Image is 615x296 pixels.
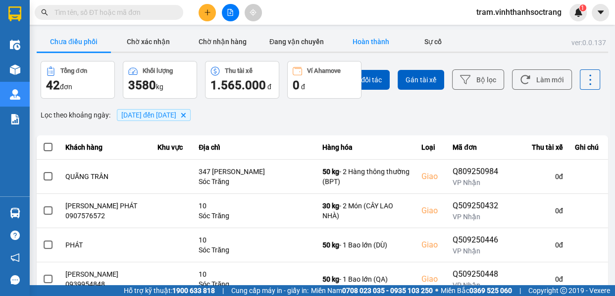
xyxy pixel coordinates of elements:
th: Loại [415,135,447,160]
span: 1 [581,4,584,11]
button: Chờ xác nhận [111,32,185,52]
div: Thu tài xế [527,141,563,153]
button: Làm mới [512,69,572,90]
div: Sóc Trăng [199,211,310,221]
div: Sóc Trăng [199,177,310,186]
div: Tổng đơn [60,67,87,74]
img: warehouse-icon [10,208,20,218]
span: notification [10,253,20,262]
button: Chọn đối tác [335,70,390,90]
th: Khách hàng [59,135,152,160]
strong: 0708 023 035 - 0935 103 250 [342,287,433,295]
div: 0907576572 [65,211,146,221]
span: question-circle [10,231,20,240]
div: Sóc Trăng [199,245,310,255]
img: warehouse-icon [10,89,20,100]
div: đơn [46,77,109,93]
span: 42 [46,78,60,92]
div: - 1 Bao lớn (QA) [322,274,410,284]
div: kg [128,77,192,93]
div: Q809250984 [453,166,515,178]
div: Q509250446 [453,234,515,246]
span: Chọn đối tác [343,75,382,85]
sup: 1 [579,4,586,11]
div: PHÁT [65,240,146,250]
div: 0 đ [527,206,563,216]
span: caret-down [596,8,605,17]
div: 0 đ [527,172,563,181]
button: plus [199,4,216,21]
div: - 2 Món (CÂY LAO NHÀ) [322,201,410,221]
span: tram.vinhthanhsoctrang [468,6,569,18]
img: solution-icon [10,114,20,124]
button: Chờ nhận hàng [185,32,259,52]
span: 50 kg [322,168,339,176]
button: file-add [222,4,239,21]
div: QUÃNG TRÂN [65,172,146,181]
th: Hàng hóa [316,135,415,160]
span: Miền Nam [311,285,433,296]
span: 1.565.000 [210,78,266,92]
img: logo-vxr [8,6,21,21]
svg: Delete [180,112,186,118]
div: Giao [421,239,441,251]
button: Hoàn thành [334,32,408,52]
button: Sự cố [408,32,458,52]
button: caret-down [592,4,609,21]
button: Chưa điều phối [37,32,111,52]
span: Cung cấp máy in - giấy in: [231,285,308,296]
span: 0 [293,78,300,92]
div: Thu tài xế [225,67,253,74]
div: Giao [421,205,441,217]
button: Thu tài xế1.565.000 đ [205,61,279,99]
th: Mã đơn [447,135,521,160]
div: 0 đ [527,274,563,284]
button: aim [245,4,262,21]
img: warehouse-icon [10,64,20,75]
div: - 2 Hàng thông thường (BPT) [322,167,410,186]
span: aim [250,9,256,16]
div: Giao [421,273,441,285]
span: 50 kg [322,241,339,249]
div: Sóc Trăng [199,279,310,289]
span: Miền Bắc [441,285,512,296]
div: VP Nhận [453,178,515,187]
div: 10 [199,269,310,279]
span: Lọc theo khoảng ngày : [41,110,110,120]
span: search [41,9,48,16]
button: Ví Ahamove0 đ [287,61,361,99]
span: ⚪️ [435,289,438,293]
div: [PERSON_NAME] [65,269,146,279]
span: | [519,285,521,296]
div: đ [210,77,274,93]
div: VP Nhận [453,246,515,256]
div: Q509250432 [453,200,515,212]
img: warehouse-icon [10,40,20,50]
th: Địa chỉ [193,135,316,160]
div: VP Nhận [453,280,515,290]
img: icon-new-feature [574,8,583,17]
span: plus [204,9,211,16]
button: Bộ lọc [452,69,504,90]
div: Q509250448 [453,268,515,280]
span: Hỗ trợ kỹ thuật: [124,285,215,296]
strong: 1900 633 818 [172,287,215,295]
div: - 1 Bao lớn (DÙ) [322,240,410,250]
div: 10 [199,235,310,245]
span: 30 kg [322,202,339,210]
th: Ghi chú [568,135,608,160]
div: VP Nhận [453,212,515,222]
span: 3580 [128,78,156,92]
th: Khu vực [152,135,193,160]
div: Ví Ahamove [307,67,341,74]
button: Đang vận chuyển [259,32,334,52]
button: Khối lượng3580kg [123,61,197,99]
span: copyright [560,287,567,294]
input: Tìm tên, số ĐT hoặc mã đơn [54,7,171,18]
span: 10/09/2025 đến 11/09/2025 [121,111,176,119]
strong: 0369 525 060 [469,287,512,295]
div: Giao [421,171,441,182]
button: Tổng đơn42đơn [41,61,115,99]
div: 347 [PERSON_NAME] [199,167,310,177]
span: 50 kg [322,275,339,283]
